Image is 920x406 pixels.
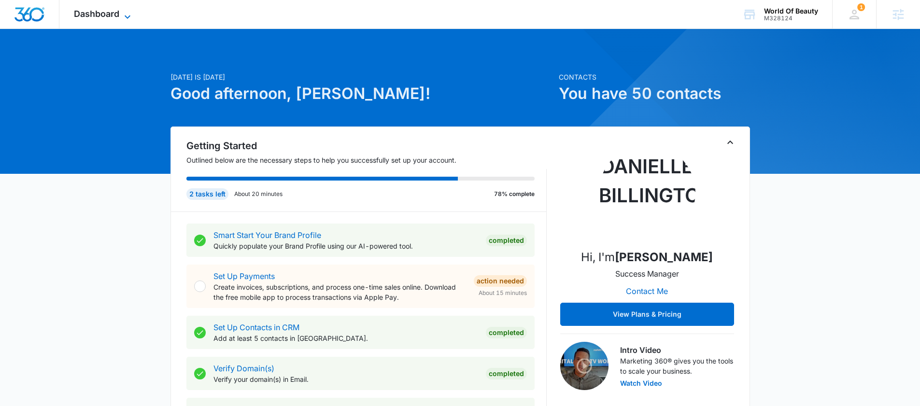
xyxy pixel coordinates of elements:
[213,333,478,343] p: Add at least 5 contacts in [GEOGRAPHIC_DATA].
[213,230,321,240] a: Smart Start Your Brand Profile
[581,249,713,266] p: Hi, I'm
[615,268,679,280] p: Success Manager
[186,155,547,165] p: Outlined below are the necessary steps to help you successfully set up your account.
[620,380,662,387] button: Watch Video
[15,15,23,23] img: logo_orange.svg
[559,72,750,82] p: Contacts
[764,15,818,22] div: account id
[479,289,527,297] span: About 15 minutes
[213,364,274,373] a: Verify Domain(s)
[26,56,34,64] img: tab_domain_overview_orange.svg
[27,15,47,23] div: v 4.0.25
[616,280,678,303] button: Contact Me
[213,271,275,281] a: Set Up Payments
[37,57,86,63] div: Domain Overview
[213,241,478,251] p: Quickly populate your Brand Profile using our AI-powered tool.
[234,190,283,198] p: About 20 minutes
[170,72,553,82] p: [DATE] is [DATE]
[213,374,478,384] p: Verify your domain(s) in Email.
[213,322,299,332] a: Set Up Contacts in CRM
[560,303,734,326] button: View Plans & Pricing
[494,190,535,198] p: 78% complete
[486,235,527,246] div: Completed
[15,25,23,33] img: website_grey.svg
[213,282,466,302] p: Create invoices, subscriptions, and process one-time sales online. Download the free mobile app t...
[186,139,547,153] h2: Getting Started
[107,57,163,63] div: Keywords by Traffic
[25,25,106,33] div: Domain: [DOMAIN_NAME]
[764,7,818,15] div: account name
[96,56,104,64] img: tab_keywords_by_traffic_grey.svg
[599,144,695,241] img: Danielle Billington
[186,188,228,200] div: 2 tasks left
[620,344,734,356] h3: Intro Video
[857,3,865,11] span: 1
[74,9,119,19] span: Dashboard
[724,137,736,148] button: Toggle Collapse
[615,250,713,264] strong: [PERSON_NAME]
[486,327,527,338] div: Completed
[474,275,527,287] div: Action Needed
[620,356,734,376] p: Marketing 360® gives you the tools to scale your business.
[486,368,527,379] div: Completed
[857,3,865,11] div: notifications count
[560,342,609,390] img: Intro Video
[170,82,553,105] h1: Good afternoon, [PERSON_NAME]!
[559,82,750,105] h1: You have 50 contacts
